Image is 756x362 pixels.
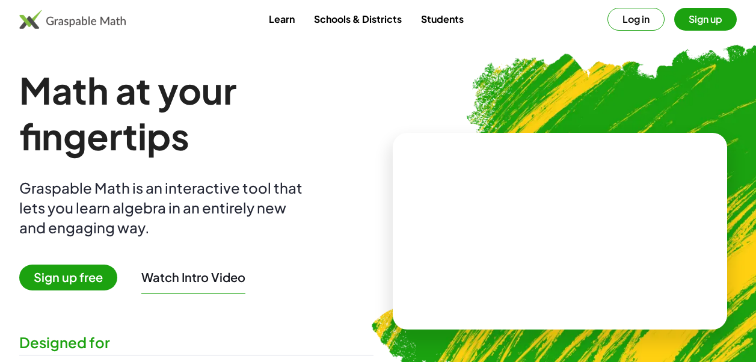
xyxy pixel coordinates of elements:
button: Watch Intro Video [141,269,245,285]
div: Designed for [19,333,373,352]
h1: Math at your fingertips [19,67,373,159]
span: Sign up free [19,265,117,290]
a: Learn [259,8,304,30]
div: Graspable Math is an interactive tool that lets you learn algebra in an entirely new and engaging... [19,178,308,238]
a: Students [411,8,473,30]
a: Schools & Districts [304,8,411,30]
button: Sign up [674,8,737,31]
video: What is this? This is dynamic math notation. Dynamic math notation plays a central role in how Gr... [470,186,650,277]
button: Log in [607,8,665,31]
